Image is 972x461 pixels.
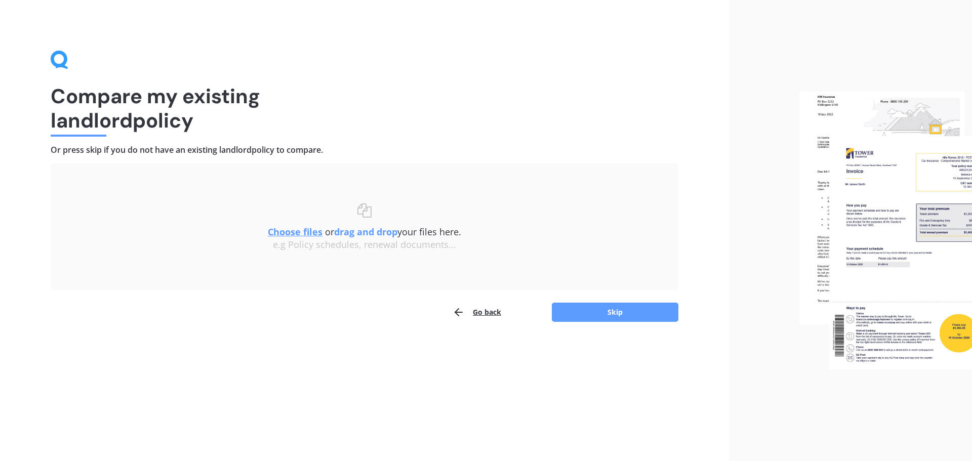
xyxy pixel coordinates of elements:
[51,145,678,155] h4: Or press skip if you do not have an existing landlord policy to compare.
[268,226,461,238] span: or your files here.
[334,226,397,238] b: drag and drop
[268,226,322,238] u: Choose files
[799,92,972,370] img: files.webp
[552,303,678,322] button: Skip
[453,302,501,322] button: Go back
[51,84,678,133] h1: Compare my existing landlord policy
[71,239,658,250] div: e.g Policy schedules, renewal documents...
